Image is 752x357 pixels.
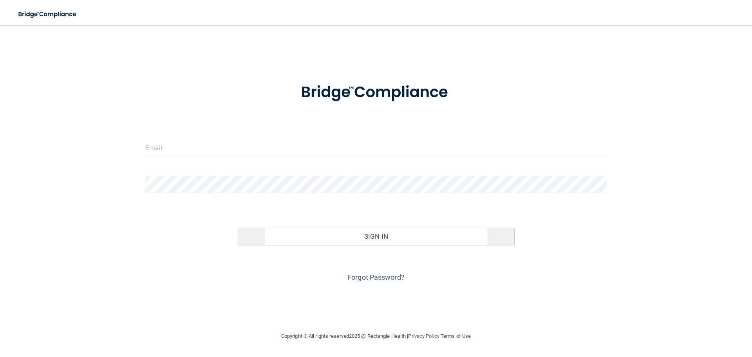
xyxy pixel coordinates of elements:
[408,333,439,339] a: Privacy Policy
[285,72,467,113] img: bridge_compliance_login_screen.278c3ca4.svg
[238,228,515,245] button: Sign In
[441,333,471,339] a: Terms of Use
[347,273,405,281] a: Forgot Password?
[145,139,607,156] input: Email
[233,324,519,349] div: Copyright © All rights reserved 2025 @ Rectangle Health | |
[12,6,84,22] img: bridge_compliance_login_screen.278c3ca4.svg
